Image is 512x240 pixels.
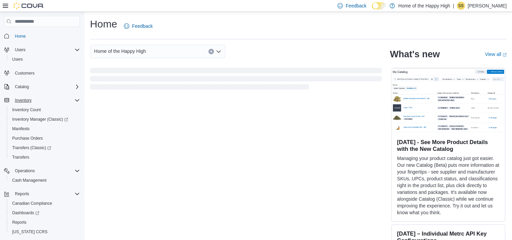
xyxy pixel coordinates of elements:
span: Inventory Count [9,106,80,114]
span: Users [15,47,25,53]
button: Users [1,45,83,55]
span: SS [458,2,464,10]
span: Cash Management [12,178,46,183]
h3: [DATE] - See More Product Details with the New Catalog [397,139,499,152]
button: Clear input [208,49,214,54]
span: Purchase Orders [12,136,43,141]
button: Purchase Orders [7,134,83,143]
button: Reports [12,190,32,198]
span: Manifests [9,125,80,133]
span: Canadian Compliance [12,201,52,206]
button: Cash Management [7,176,83,185]
span: Customers [12,69,80,77]
a: Reports [9,218,29,226]
a: Dashboards [9,209,42,217]
button: Canadian Compliance [7,199,83,208]
a: Manifests [9,125,32,133]
span: Canadian Compliance [9,199,80,207]
button: Inventory [12,96,34,104]
a: Transfers (Classic) [9,144,54,152]
span: Purchase Orders [9,134,80,142]
a: Feedback [121,19,155,33]
p: | [453,2,454,10]
span: Transfers [12,155,29,160]
span: Feedback [132,23,153,29]
button: Open list of options [216,49,221,54]
span: Cash Management [9,176,80,184]
span: Washington CCRS [9,228,80,236]
svg: External link [503,53,507,57]
span: Operations [15,168,35,174]
h1: Home [90,17,117,31]
span: Reports [12,190,80,198]
a: Dashboards [7,208,83,218]
button: Catalog [12,83,31,91]
span: Users [12,46,80,54]
span: Home [12,32,80,40]
span: Inventory Manager (Classic) [9,115,80,123]
a: [US_STATE] CCRS [9,228,50,236]
a: Users [9,55,25,63]
button: Operations [1,166,83,176]
span: Feedback [346,2,366,9]
a: View allExternal link [485,52,507,57]
p: [PERSON_NAME] [468,2,507,10]
span: Transfers (Classic) [12,145,51,151]
button: Customers [1,68,83,78]
button: Users [12,46,28,54]
button: Users [7,55,83,64]
a: Canadian Compliance [9,199,55,207]
a: Inventory Manager (Classic) [9,115,71,123]
button: Operations [12,167,38,175]
a: Inventory Count [9,106,44,114]
img: Cova [14,2,44,9]
button: Reports [7,218,83,227]
button: Inventory [1,96,83,105]
button: [US_STATE] CCRS [7,227,83,237]
span: Operations [12,167,80,175]
button: Reports [1,189,83,199]
span: Reports [9,218,80,226]
span: Users [12,57,23,62]
a: Transfers (Classic) [7,143,83,153]
button: Home [1,31,83,41]
span: Users [9,55,80,63]
span: Catalog [12,83,80,91]
span: [US_STATE] CCRS [12,229,47,235]
span: Inventory Count [12,107,41,113]
button: Catalog [1,82,83,92]
h2: What's new [390,49,440,60]
span: Home of the Happy High [94,47,146,55]
a: Cash Management [9,176,49,184]
a: Customers [12,69,37,77]
div: Shawn Scolack [457,2,465,10]
p: Managing your product catalog just got easier. Our new Catalog (Beta) puts more information at yo... [397,155,499,216]
span: Inventory Manager (Classic) [12,117,68,122]
span: Reports [15,191,29,197]
span: Inventory [15,98,31,103]
p: Home of the Happy High [398,2,450,10]
span: Transfers [9,153,80,161]
a: Inventory Manager (Classic) [7,115,83,124]
span: Loading [90,69,382,91]
a: Home [12,32,28,40]
span: Dashboards [12,210,39,216]
span: Reports [12,220,26,225]
span: Catalog [15,84,29,89]
span: Manifests [12,126,29,132]
a: Purchase Orders [9,134,46,142]
button: Manifests [7,124,83,134]
span: Home [15,34,26,39]
span: Dashboards [9,209,80,217]
button: Transfers [7,153,83,162]
a: Transfers [9,153,32,161]
button: Inventory Count [7,105,83,115]
span: Customers [15,71,35,76]
span: Transfers (Classic) [9,144,80,152]
input: Dark Mode [372,2,386,9]
span: Inventory [12,96,80,104]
